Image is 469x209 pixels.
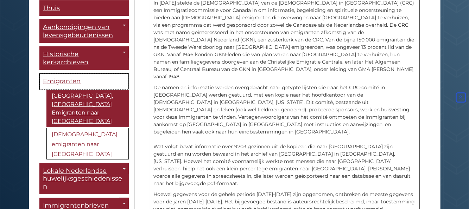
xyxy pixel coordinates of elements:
[154,84,410,135] font: De namen en informatie werden overgebracht naar getypte lijsten die naar het CRC-comité in [GEOGR...
[46,128,129,159] a: [DEMOGRAPHIC_DATA] emigranten naar [GEOGRAPHIC_DATA]
[43,4,60,12] font: Thuis
[39,46,129,70] a: Historische kerkarchieven
[454,94,467,101] a: Terug naar boven
[43,50,89,66] font: Historische kerkarchieven
[43,23,113,39] font: Aankondigingen van levensgebeurtenissen
[52,92,113,124] font: [GEOGRAPHIC_DATA], [GEOGRAPHIC_DATA] Emigranten naar [GEOGRAPHIC_DATA]
[43,77,81,85] font: Emigranten
[39,163,129,194] a: Lokale Nederlandse huwelijksgeschiedenissen
[39,19,129,43] a: Aankondigingen van levensgebeurtenissen
[52,131,118,157] font: [DEMOGRAPHIC_DATA] emigranten naar [GEOGRAPHIC_DATA]
[154,143,411,187] font: Wat volgt bevat informatie over 9703 gezinnen uit de kopieën die naar [GEOGRAPHIC_DATA] zijn gest...
[43,166,122,190] font: Lokale Nederlandse huwelijksgeschiedenissen
[46,90,129,127] a: [GEOGRAPHIC_DATA], [GEOGRAPHIC_DATA] Emigranten naar [GEOGRAPHIC_DATA]
[39,73,129,89] a: Emigranten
